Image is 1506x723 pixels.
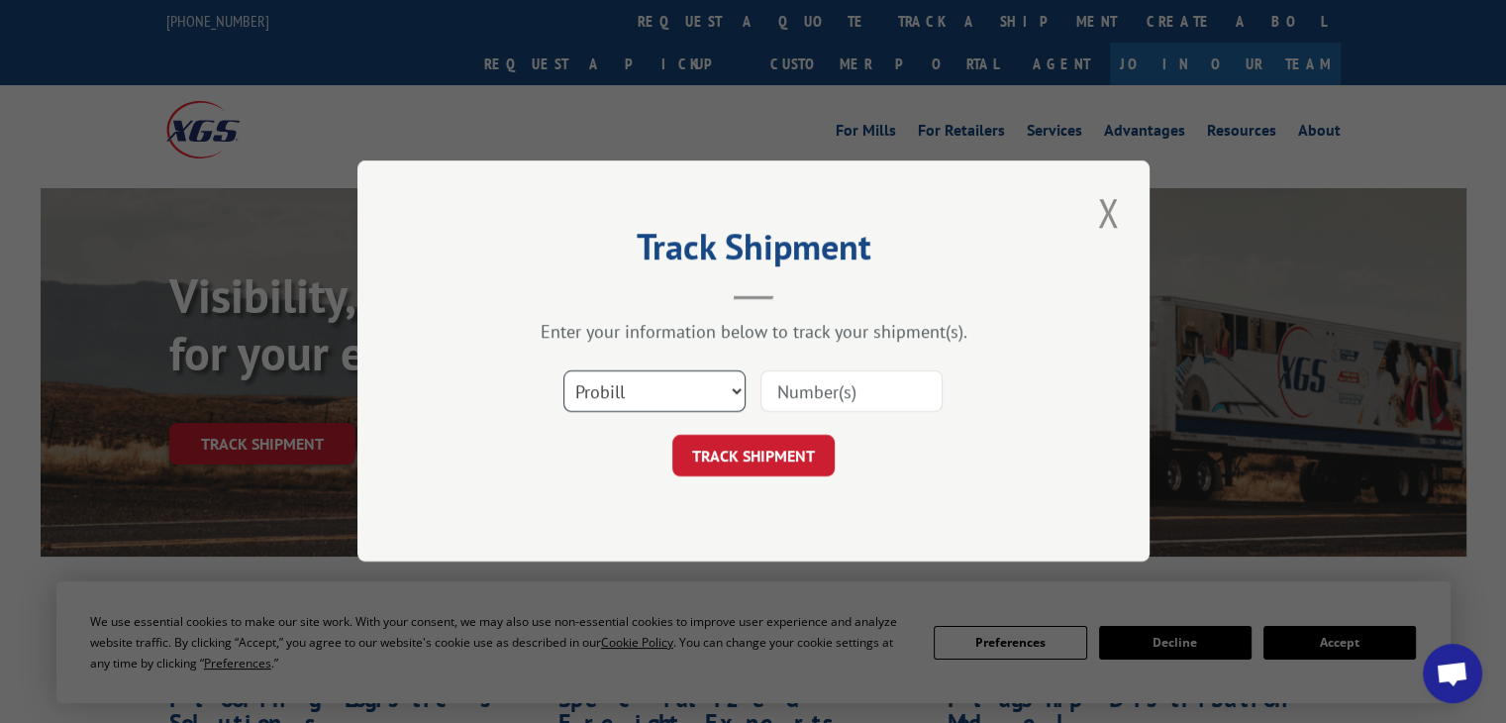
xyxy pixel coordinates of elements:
[760,371,943,413] input: Number(s)
[1423,644,1482,703] a: Open chat
[672,436,835,477] button: TRACK SHIPMENT
[456,321,1051,344] div: Enter your information below to track your shipment(s).
[1091,185,1125,240] button: Close modal
[456,233,1051,270] h2: Track Shipment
